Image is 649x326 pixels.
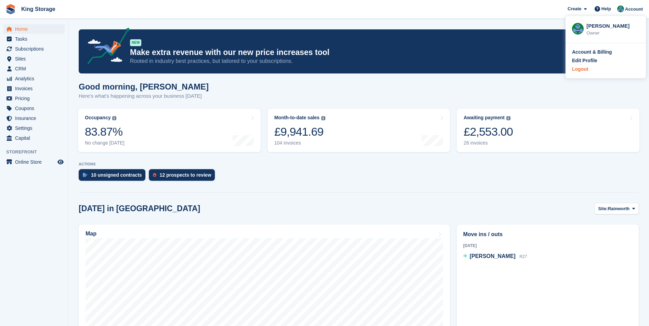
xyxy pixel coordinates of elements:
a: menu [3,44,65,54]
h1: Good morning, [PERSON_NAME] [79,82,209,91]
a: Logout [572,66,639,73]
a: menu [3,84,65,93]
a: menu [3,133,65,143]
span: Create [568,5,581,12]
div: Owner [586,30,639,37]
a: menu [3,64,65,73]
span: Invoices [15,84,56,93]
div: [DATE] [463,243,632,249]
img: John King [572,23,584,35]
div: 104 invoices [274,140,325,146]
a: 12 prospects to review [149,169,218,184]
h2: Move ins / outs [463,230,632,239]
a: menu [3,157,65,167]
img: John King [617,5,624,12]
a: King Storage [18,3,58,15]
div: Month-to-date sales [274,115,320,121]
span: Capital [15,133,56,143]
div: 10 unsigned contracts [91,172,142,178]
a: menu [3,24,65,34]
span: Insurance [15,113,56,123]
a: menu [3,94,65,103]
div: £2,553.00 [464,125,513,139]
img: prospect-51fa495bee0391a8d652442698ab0144808aea92771e9ea1ae160a38d050c398.svg [153,173,156,177]
img: stora-icon-8386f47178a22dfd0bd8f6a31ec36ba5ce8667c1dd55bd0f319d3a0aa187defe.svg [5,4,16,14]
div: Occupancy [85,115,111,121]
div: Awaiting payment [464,115,505,121]
a: Edit Profile [572,57,639,64]
a: menu [3,104,65,113]
div: [PERSON_NAME] [586,22,639,28]
h2: [DATE] in [GEOGRAPHIC_DATA] [79,204,200,213]
span: Account [625,6,643,13]
span: Site: [598,205,608,212]
div: Logout [572,66,588,73]
span: Rainworth [608,205,630,212]
h2: Map [86,231,96,237]
span: Settings [15,123,56,133]
span: Pricing [15,94,56,103]
span: Coupons [15,104,56,113]
div: 83.87% [85,125,125,139]
a: menu [3,113,65,123]
span: Help [601,5,611,12]
div: £9,941.69 [274,125,325,139]
a: [PERSON_NAME] R27 [463,252,527,261]
a: Month-to-date sales £9,941.69 104 invoices [268,109,450,152]
img: icon-info-grey-7440780725fd019a000dd9b08b2336e03edf1995a4989e88bcd33f0948082b44.svg [506,116,510,120]
img: icon-info-grey-7440780725fd019a000dd9b08b2336e03edf1995a4989e88bcd33f0948082b44.svg [112,116,116,120]
p: ACTIONS [79,162,639,166]
button: Site: Rainworth [595,203,639,214]
a: Occupancy 83.87% No change [DATE] [78,109,261,152]
span: Analytics [15,74,56,83]
div: NEW [130,39,141,46]
div: No change [DATE] [85,140,125,146]
img: contract_signature_icon-13c848040528278c33f63329250d36e43548de30e8caae1d1a13099fd9432cc5.svg [83,173,88,177]
a: menu [3,123,65,133]
a: menu [3,34,65,44]
img: price-adjustments-announcement-icon-8257ccfd72463d97f412b2fc003d46551f7dbcb40ab6d574587a9cd5c0d94... [82,28,130,67]
span: Home [15,24,56,34]
div: 12 prospects to review [160,172,211,178]
span: Subscriptions [15,44,56,54]
span: Tasks [15,34,56,44]
div: 26 invoices [464,140,513,146]
span: Online Store [15,157,56,167]
div: Edit Profile [572,57,597,64]
span: Storefront [6,149,68,155]
span: Sites [15,54,56,64]
img: icon-info-grey-7440780725fd019a000dd9b08b2336e03edf1995a4989e88bcd33f0948082b44.svg [321,116,325,120]
p: Here's what's happening across your business [DATE] [79,92,209,100]
p: Make extra revenue with our new price increases tool [130,47,579,57]
a: menu [3,54,65,64]
a: Preview store [56,158,65,166]
span: R27 [519,254,527,259]
a: 10 unsigned contracts [79,169,149,184]
span: [PERSON_NAME] [470,253,516,259]
a: menu [3,74,65,83]
a: Awaiting payment £2,553.00 26 invoices [457,109,639,152]
p: Rooted in industry best practices, but tailored to your subscriptions. [130,57,579,65]
a: Account & Billing [572,49,639,56]
span: CRM [15,64,56,73]
div: Account & Billing [572,49,612,56]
